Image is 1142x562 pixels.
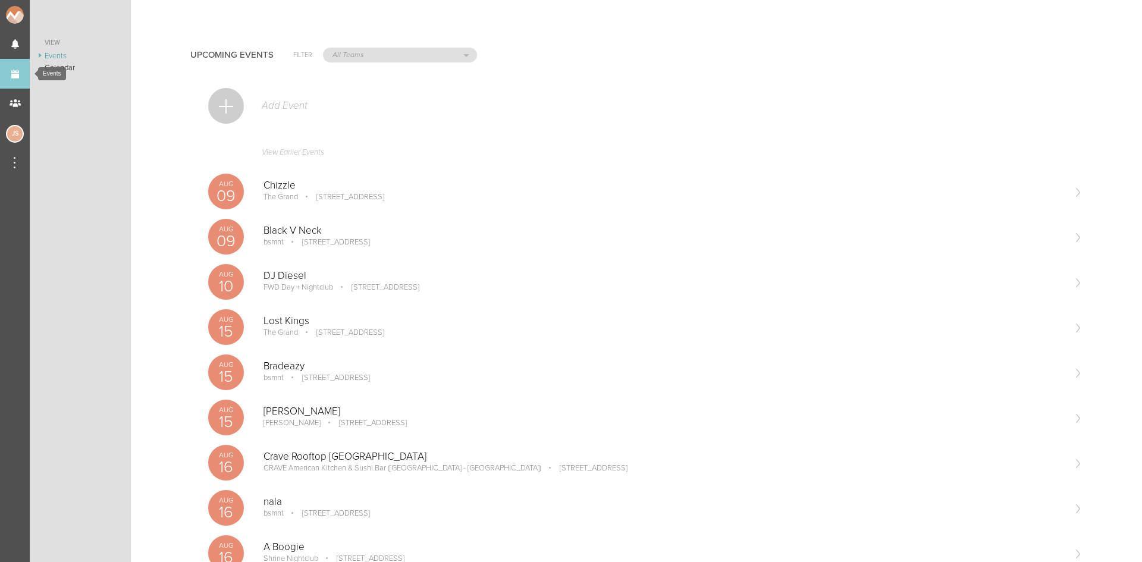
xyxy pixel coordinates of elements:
a: Calendar [30,62,131,74]
p: bsmnt [263,508,284,518]
p: bsmnt [263,373,284,382]
p: FWD Day + Nightclub [263,282,333,292]
p: Aug [208,361,244,368]
p: 16 [208,459,244,475]
p: 15 [208,369,244,385]
p: CRAVE American Kitchen & Sushi Bar ([GEOGRAPHIC_DATA] - [GEOGRAPHIC_DATA]) [263,463,541,473]
p: Lost Kings [263,315,1063,327]
p: 15 [208,414,244,430]
p: [STREET_ADDRESS] [543,463,628,473]
p: Black V Neck [263,225,1063,237]
a: Events [30,50,131,62]
p: [PERSON_NAME] [263,406,1063,417]
p: [STREET_ADDRESS] [322,418,407,428]
h6: Filter [293,50,312,60]
p: 16 [208,504,244,520]
p: A Boogie [263,541,1063,553]
p: [STREET_ADDRESS] [285,373,370,382]
p: [PERSON_NAME] [263,418,321,428]
p: [STREET_ADDRESS] [335,282,419,292]
p: The Grand [263,328,298,337]
p: Add Event [261,100,308,112]
img: NOMAD [6,6,73,24]
p: bsmnt [263,237,284,247]
p: Chizzle [263,180,1063,191]
h4: Upcoming Events [190,50,274,60]
p: DJ Diesel [263,270,1063,282]
p: [STREET_ADDRESS] [285,508,370,518]
p: 09 [208,188,244,204]
div: Jessica Smith [6,125,24,143]
p: 10 [208,278,244,294]
p: Aug [208,497,244,504]
p: Aug [208,180,244,187]
p: 15 [208,324,244,340]
p: Aug [208,316,244,323]
a: View [30,36,131,50]
p: The Grand [263,192,298,202]
p: Bradeazy [263,360,1063,372]
p: Aug [208,451,244,459]
p: nala [263,496,1063,508]
p: Aug [208,271,244,278]
p: Aug [208,406,244,413]
p: Crave Rooftop [GEOGRAPHIC_DATA] [263,451,1063,463]
p: Aug [208,225,244,233]
p: [STREET_ADDRESS] [300,328,384,337]
p: [STREET_ADDRESS] [285,237,370,247]
p: 09 [208,233,244,249]
a: View Earlier Events [208,142,1083,169]
p: [STREET_ADDRESS] [300,192,384,202]
p: Aug [208,542,244,549]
